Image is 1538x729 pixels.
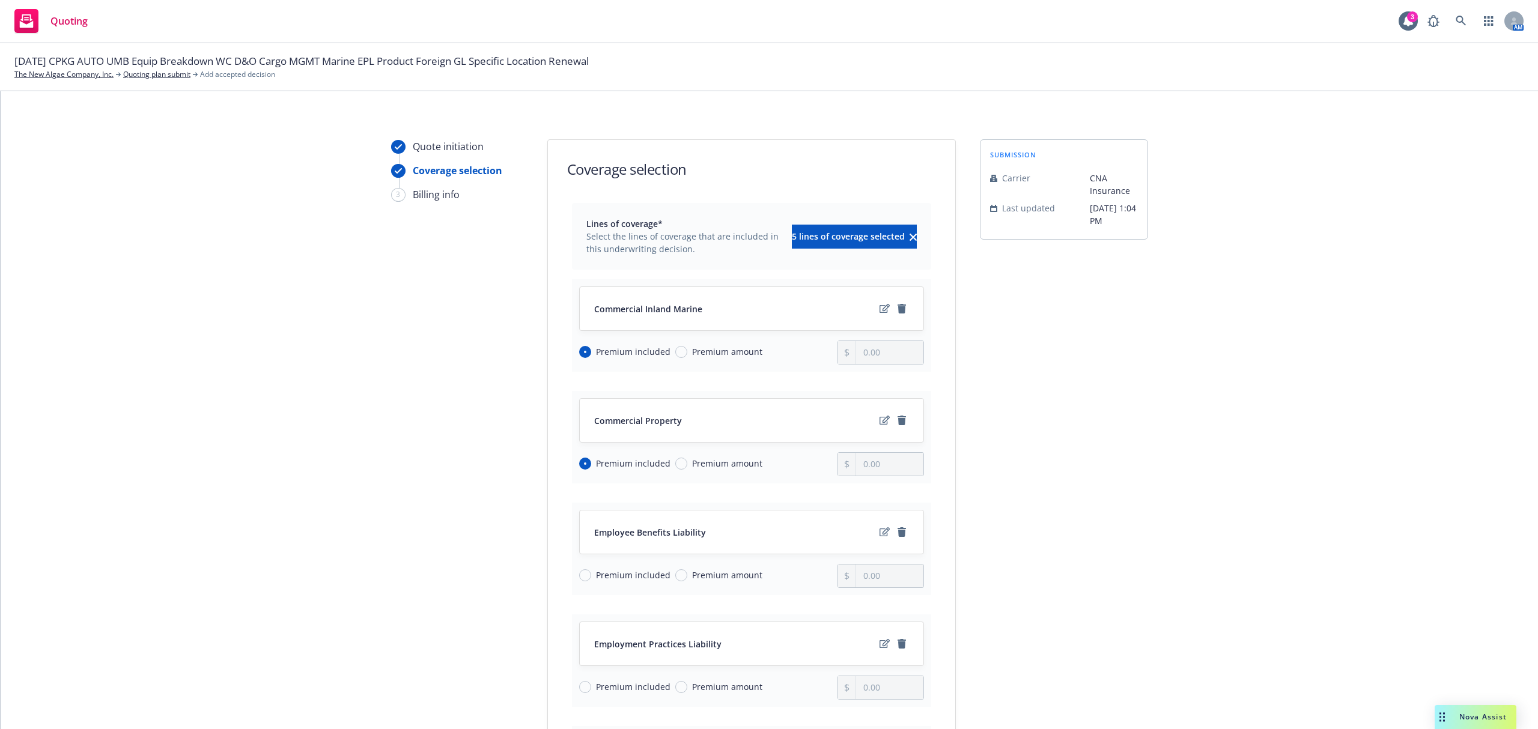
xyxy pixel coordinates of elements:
span: Premium amount [692,345,762,358]
input: Premium included [579,458,591,470]
span: Carrier [1002,172,1030,184]
span: Premium amount [692,457,762,470]
div: 3 [1407,11,1418,22]
input: 0.00 [856,676,923,699]
button: Nova Assist [1435,705,1516,729]
span: CNA Insurance [1090,172,1138,197]
a: remove [895,525,909,539]
a: Report a Bug [1421,9,1445,33]
a: remove [895,413,909,428]
input: 0.00 [856,341,923,364]
h1: Coverage selection [567,159,687,179]
span: Premium included [596,345,670,358]
span: Last updated [1002,202,1055,214]
a: The New Algae Company, Inc. [14,69,114,80]
div: 3 [391,188,406,202]
span: Commercial Property [594,414,682,427]
a: edit [878,525,892,539]
span: Commercial Inland Marine [594,303,702,315]
input: Premium amount [675,681,687,693]
input: 0.00 [856,564,923,587]
span: Select the lines of coverage that are included in this underwriting decision. [586,230,785,255]
span: 5 lines of coverage selected [792,231,905,242]
span: Add accepted decision [200,69,275,80]
input: Premium included [579,569,591,581]
a: edit [878,301,892,316]
span: Premium included [596,457,670,470]
span: Employee Benefits Liability [594,526,706,539]
a: Search [1449,9,1473,33]
span: Premium included [596,569,670,581]
input: Premium amount [675,346,687,358]
a: edit [878,637,892,651]
div: Quote initiation [413,139,484,154]
input: Premium amount [675,458,687,470]
div: Drag to move [1435,705,1450,729]
span: [DATE] CPKG AUTO UMB Equip Breakdown WC D&O Cargo MGMT Marine EPL Product Foreign GL Specific Loc... [14,53,589,69]
span: submission [990,150,1036,160]
input: 0.00 [856,453,923,476]
span: Premium included [596,680,670,693]
span: Premium amount [692,569,762,581]
a: Quoting [10,4,93,38]
button: 5 lines of coverage selectedclear selection [792,225,917,249]
span: Nova Assist [1459,712,1507,722]
input: Premium included [579,346,591,358]
div: Coverage selection [413,163,502,178]
span: Quoting [50,16,88,26]
span: Employment Practices Liability [594,638,722,650]
input: Premium amount [675,569,687,581]
span: [DATE] 1:04 PM [1090,202,1138,227]
a: Switch app [1477,9,1501,33]
svg: clear selection [910,234,917,241]
a: remove [895,301,909,316]
div: Billing info [413,187,460,202]
span: Premium amount [692,680,762,693]
input: Premium included [579,681,591,693]
span: Lines of coverage* [586,217,785,230]
a: remove [895,637,909,651]
a: Quoting plan submit [123,69,190,80]
a: edit [878,413,892,428]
